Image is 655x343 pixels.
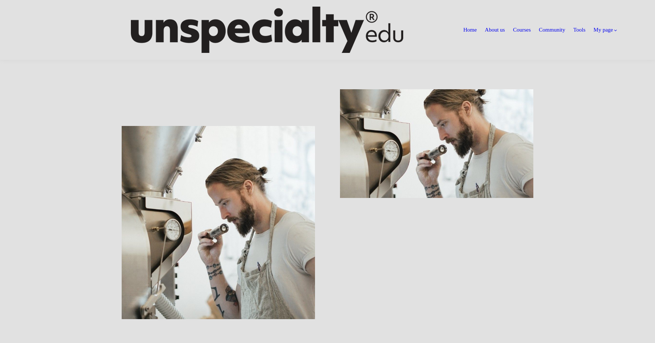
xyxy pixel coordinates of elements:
a: Community [539,27,565,33]
a: Home [463,27,477,33]
a: Courses [513,27,531,33]
span: My page [594,27,613,33]
img: 87a6c20e46a4b70a926ce83357fb00ba.jpeg [122,126,315,319]
a: Tools [573,27,586,33]
a: About us [485,27,505,33]
a: My page [594,27,616,33]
